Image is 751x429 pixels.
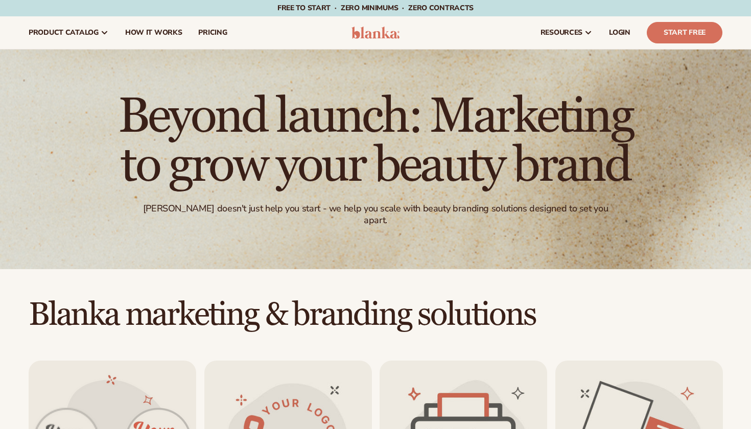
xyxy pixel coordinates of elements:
[541,29,582,37] span: resources
[20,16,117,49] a: product catalog
[532,16,601,49] a: resources
[95,92,656,190] h1: Beyond launch: Marketing to grow your beauty brand
[609,29,630,37] span: LOGIN
[277,3,474,13] span: Free to start · ZERO minimums · ZERO contracts
[125,29,182,37] span: How It Works
[601,16,639,49] a: LOGIN
[351,27,400,39] img: logo
[190,16,235,49] a: pricing
[198,29,227,37] span: pricing
[131,203,621,227] div: [PERSON_NAME] doesn't just help you start - we help you scale with beauty branding solutions desi...
[647,22,722,43] a: Start Free
[117,16,191,49] a: How It Works
[29,29,99,37] span: product catalog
